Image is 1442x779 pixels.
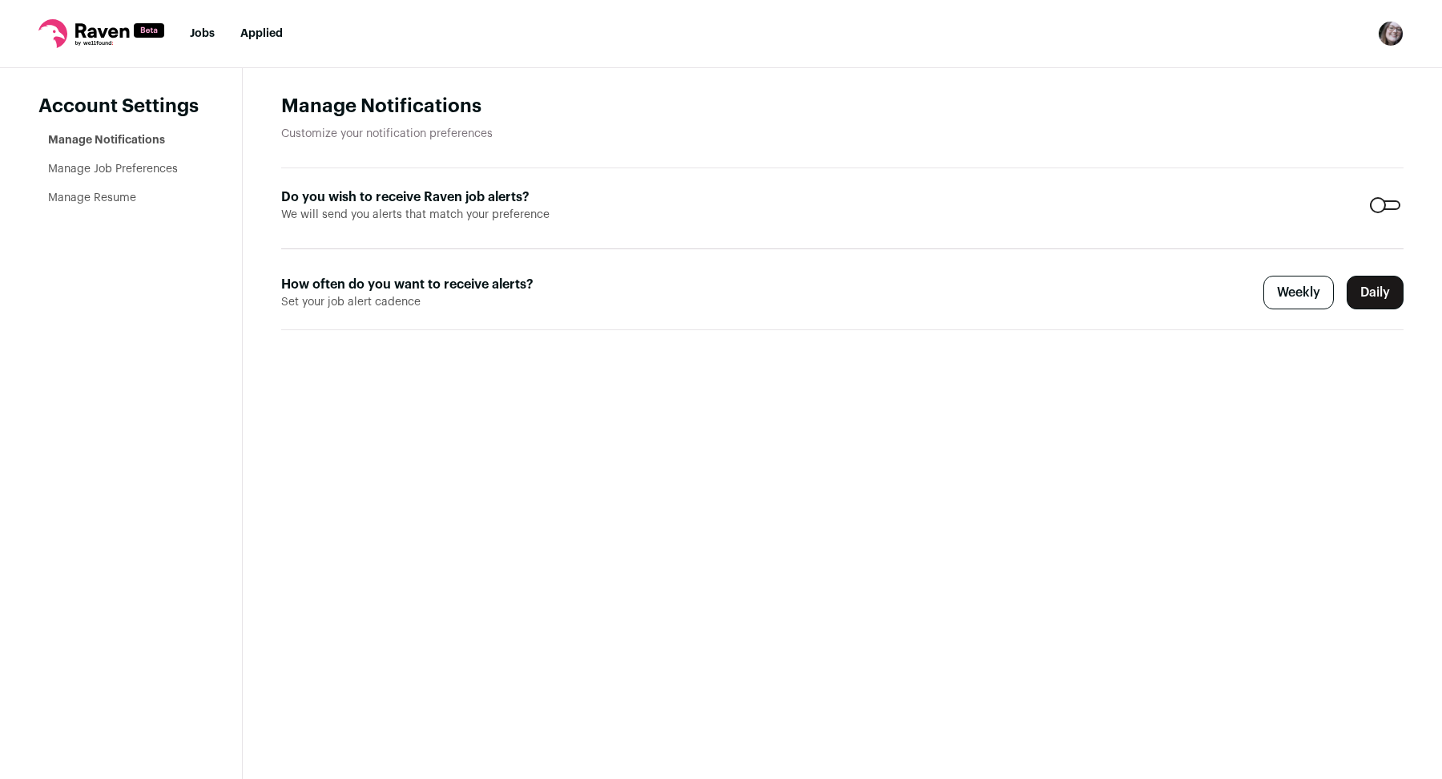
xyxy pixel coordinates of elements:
label: Daily [1347,276,1404,309]
label: Do you wish to receive Raven job alerts? [281,188,648,207]
span: We will send you alerts that match your preference [281,207,648,223]
span: Set your job alert cadence [281,294,648,310]
label: How often do you want to receive alerts? [281,275,648,294]
a: Manage Notifications [48,135,165,146]
a: Applied [240,28,283,39]
h1: Manage Notifications [281,94,1404,119]
header: Account Settings [38,94,203,119]
label: Weekly [1263,276,1334,309]
a: Manage Resume [48,192,136,204]
button: Open dropdown [1378,21,1404,46]
img: 19043385-medium_jpg [1378,21,1404,46]
a: Manage Job Preferences [48,163,178,175]
p: Customize your notification preferences [281,126,1404,142]
a: Jobs [190,28,215,39]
